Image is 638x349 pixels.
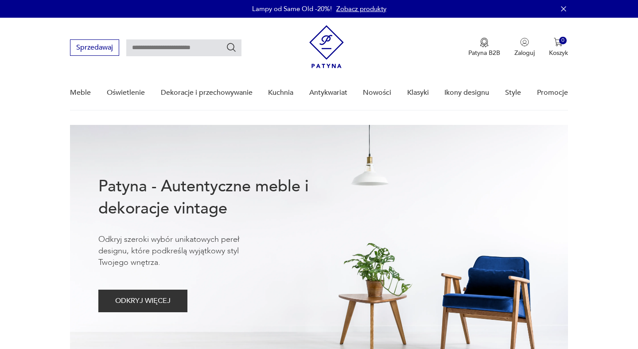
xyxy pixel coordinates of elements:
img: Ikona koszyka [554,38,563,47]
a: ODKRYJ WIĘCEJ [98,299,187,305]
a: Sprzedawaj [70,45,119,51]
div: 0 [559,37,567,44]
img: Patyna - sklep z meblami i dekoracjami vintage [309,25,344,68]
a: Kuchnia [268,76,293,110]
a: Klasyki [407,76,429,110]
a: Meble [70,76,91,110]
img: Ikona medalu [480,38,489,47]
button: Sprzedawaj [70,39,119,56]
a: Style [505,76,521,110]
img: Ikonka użytkownika [520,38,529,47]
button: Patyna B2B [468,38,500,57]
p: Odkryj szeroki wybór unikatowych pereł designu, które podkreślą wyjątkowy styl Twojego wnętrza. [98,234,267,268]
a: Nowości [363,76,391,110]
button: Zaloguj [514,38,535,57]
p: Zaloguj [514,49,535,57]
a: Zobacz produkty [336,4,386,13]
h1: Patyna - Autentyczne meble i dekoracje vintage [98,175,338,220]
button: Szukaj [226,42,237,53]
a: Ikony designu [444,76,489,110]
p: Patyna B2B [468,49,500,57]
a: Antykwariat [309,76,347,110]
a: Promocje [537,76,568,110]
button: ODKRYJ WIĘCEJ [98,290,187,312]
button: 0Koszyk [549,38,568,57]
a: Dekoracje i przechowywanie [161,76,253,110]
a: Ikona medaluPatyna B2B [468,38,500,57]
p: Lampy od Same Old -20%! [252,4,332,13]
p: Koszyk [549,49,568,57]
a: Oświetlenie [107,76,145,110]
